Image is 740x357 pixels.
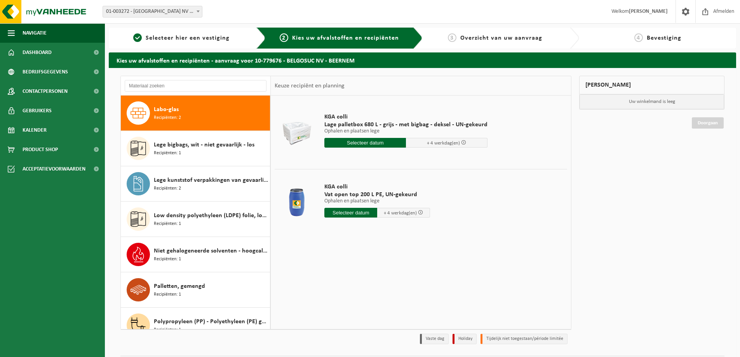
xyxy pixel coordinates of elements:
span: Acceptatievoorwaarden [23,159,85,179]
span: Polypropyleen (PP) - Polyethyleen (PE) gemengd, hard, gekleurd [154,317,268,326]
span: Recipiënten: 1 [154,256,181,263]
p: Uw winkelmand is leeg [580,94,724,109]
span: Palletten, gemengd [154,282,205,291]
li: Tijdelijk niet toegestaan/période limitée [481,334,568,344]
h2: Kies uw afvalstoffen en recipiënten - aanvraag voor 10-779676 - BELGOSUC NV - BEERNEM [109,52,736,68]
button: Palletten, gemengd Recipiënten: 1 [121,272,270,308]
span: 01-003272 - BELGOSUC NV - BEERNEM [103,6,202,17]
span: Recipiënten: 1 [154,326,181,334]
span: + 4 werkdag(en) [427,141,460,146]
span: Lage palletbox 680 L - grijs - met bigbag - deksel - UN-gekeurd [324,121,488,129]
span: Navigatie [23,23,47,43]
span: Recipiënten: 1 [154,291,181,298]
span: Low density polyethyleen (LDPE) folie, los, naturel/gekleurd (80/20) [154,211,268,220]
li: Holiday [453,334,477,344]
button: Low density polyethyleen (LDPE) folie, los, naturel/gekleurd (80/20) Recipiënten: 1 [121,202,270,237]
span: Recipiënten: 1 [154,220,181,228]
span: Lege bigbags, wit - niet gevaarlijk - los [154,140,254,150]
span: Gebruikers [23,101,52,120]
span: Recipiënten: 1 [154,150,181,157]
a: Doorgaan [692,117,724,129]
span: Overzicht van uw aanvraag [460,35,542,41]
span: KGA colli [324,183,430,191]
li: Vaste dag [420,334,449,344]
button: Polypropyleen (PP) - Polyethyleen (PE) gemengd, hard, gekleurd Recipiënten: 1 [121,308,270,343]
span: 1 [133,33,142,42]
span: Lege kunststof verpakkingen van gevaarlijke stoffen [154,176,268,185]
span: Vat open top 200 L PE, UN-gekeurd [324,191,430,199]
span: 3 [448,33,456,42]
span: Selecteer hier een vestiging [146,35,230,41]
button: Lege kunststof verpakkingen van gevaarlijke stoffen Recipiënten: 2 [121,166,270,202]
span: Recipiënten: 2 [154,185,181,192]
button: Labo-glas Recipiënten: 2 [121,96,270,131]
span: Bedrijfsgegevens [23,62,68,82]
p: Ophalen en plaatsen lege [324,129,488,134]
a: 1Selecteer hier een vestiging [113,33,250,43]
span: Labo-glas [154,105,179,114]
span: Product Shop [23,140,58,159]
input: Selecteer datum [324,208,377,218]
button: Niet gehalogeneerde solventen - hoogcalorisch in kleinverpakking Recipiënten: 1 [121,237,270,272]
button: Lege bigbags, wit - niet gevaarlijk - los Recipiënten: 1 [121,131,270,166]
span: Contactpersonen [23,82,68,101]
input: Materiaal zoeken [125,80,266,92]
div: Keuze recipiënt en planning [271,76,348,96]
span: Kies uw afvalstoffen en recipiënten [292,35,399,41]
span: Dashboard [23,43,52,62]
span: Kalender [23,120,47,140]
strong: [PERSON_NAME] [629,9,668,14]
span: 2 [280,33,288,42]
p: Ophalen en plaatsen lege [324,199,430,204]
input: Selecteer datum [324,138,406,148]
span: KGA colli [324,113,488,121]
span: Niet gehalogeneerde solventen - hoogcalorisch in kleinverpakking [154,246,268,256]
div: [PERSON_NAME] [579,76,724,94]
span: + 4 werkdag(en) [384,211,417,216]
span: Recipiënten: 2 [154,114,181,122]
span: 4 [634,33,643,42]
span: Bevestiging [647,35,681,41]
